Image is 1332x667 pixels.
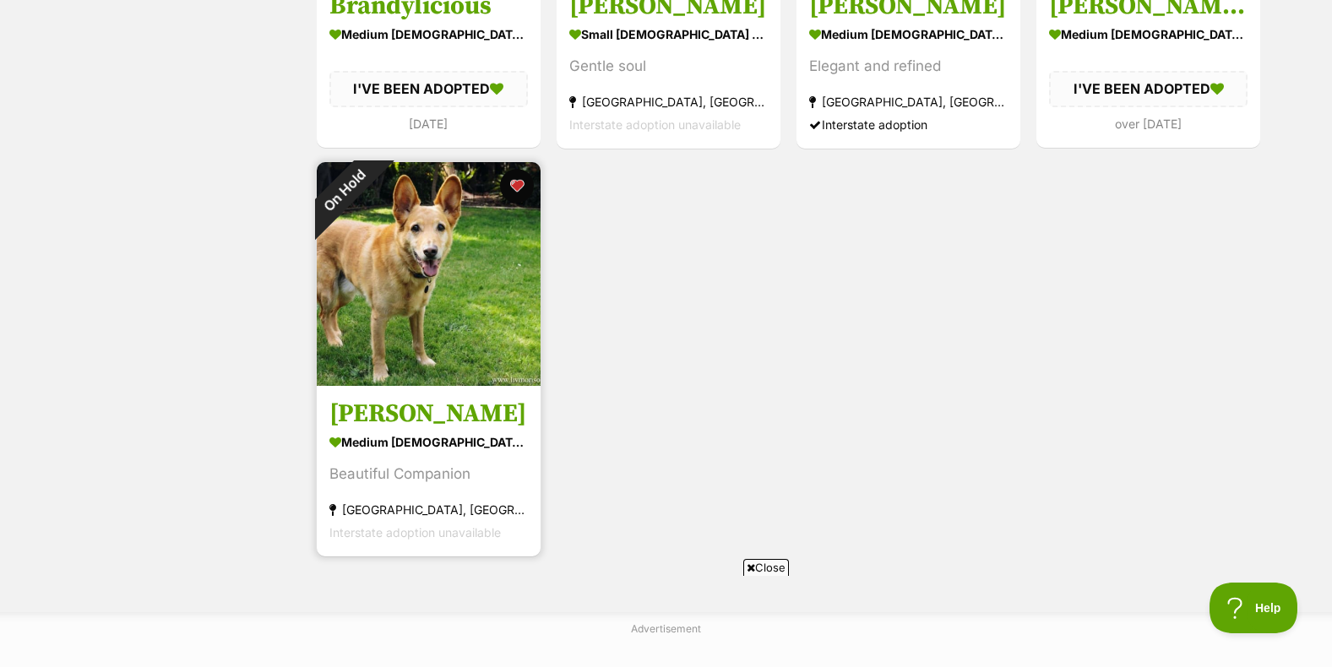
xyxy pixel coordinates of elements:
div: [GEOGRAPHIC_DATA], [GEOGRAPHIC_DATA] [569,91,768,114]
img: Teddy Belvedere [317,162,541,386]
a: [PERSON_NAME] medium [DEMOGRAPHIC_DATA] Dog Beautiful Companion [GEOGRAPHIC_DATA], [GEOGRAPHIC_DA... [317,385,541,556]
div: [DATE] [329,112,528,135]
div: [GEOGRAPHIC_DATA], [GEOGRAPHIC_DATA] [809,91,1008,114]
a: On Hold [317,372,541,389]
div: medium [DEMOGRAPHIC_DATA] Dog [329,430,528,454]
div: On Hold [295,140,394,240]
div: [GEOGRAPHIC_DATA], [GEOGRAPHIC_DATA] [329,498,528,521]
div: Elegant and refined [809,56,1008,79]
div: medium [DEMOGRAPHIC_DATA] Dog [1049,23,1248,47]
iframe: Advertisement [359,583,974,659]
h3: [PERSON_NAME] [329,398,528,430]
div: medium [DEMOGRAPHIC_DATA] Dog [809,23,1008,47]
span: Interstate adoption unavailable [329,525,501,540]
span: Interstate adoption unavailable [569,118,741,133]
div: over [DATE] [1049,112,1248,135]
iframe: Help Scout Beacon - Open [1210,583,1298,633]
div: medium [DEMOGRAPHIC_DATA] Dog [329,23,528,47]
div: Beautiful Companion [329,463,528,485]
div: Interstate adoption [809,114,1008,137]
span: Close [743,559,789,576]
div: small [DEMOGRAPHIC_DATA] Dog [569,23,768,47]
div: Gentle soul [569,56,768,79]
button: favourite [500,169,534,203]
div: I'VE BEEN ADOPTED [1049,72,1248,107]
div: I'VE BEEN ADOPTED [329,72,528,107]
